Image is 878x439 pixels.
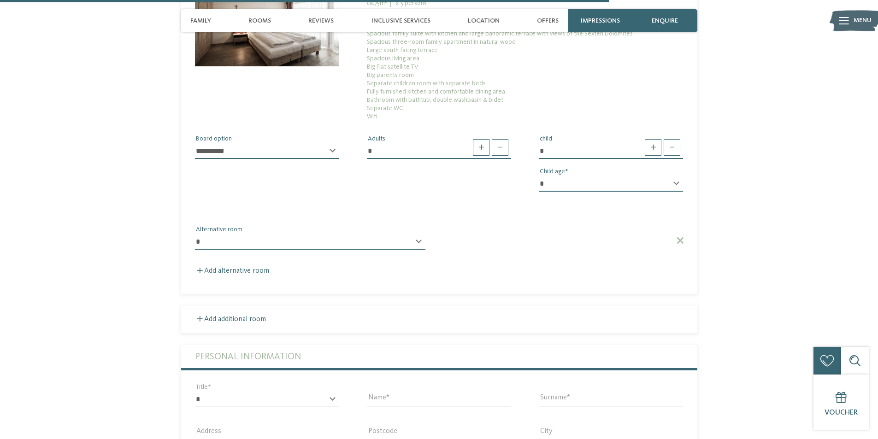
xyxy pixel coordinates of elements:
span: enquire [652,17,678,25]
span: Inclusive services [371,17,430,25]
label: Add additional room [195,316,266,323]
span: Family [190,17,211,25]
a: Voucher [813,375,869,430]
span: Location [468,17,500,25]
span: Impressions [581,17,620,25]
div: 75m² 2-6 people Spacious family suite with kitchen and large panoramic terrace with views of the ... [367,21,684,121]
label: Personal Information [195,345,684,368]
span: Rooms [248,17,271,25]
label: Add alternative room [195,267,269,275]
span: Voucher [825,409,858,416]
span: Offers [537,17,559,25]
span: Reviews [308,17,334,25]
